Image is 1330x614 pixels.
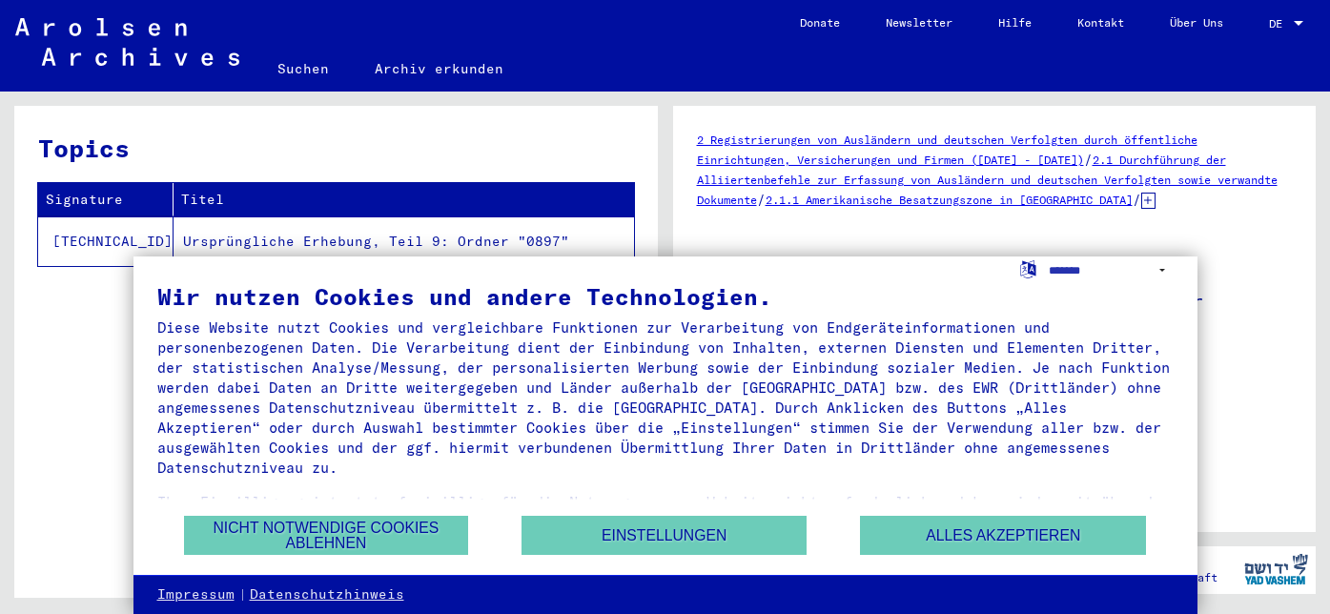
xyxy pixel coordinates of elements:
[766,193,1133,207] a: 2.1.1 Amerikanische Besatzungszone in [GEOGRAPHIC_DATA]
[1084,151,1093,168] span: /
[184,516,468,555] button: Nicht notwendige Cookies ablehnen
[157,317,1174,478] div: Diese Website nutzt Cookies und vergleichbare Funktionen zur Verarbeitung von Endgeräteinformatio...
[697,133,1197,167] a: 2 Registrierungen von Ausländern und deutschen Verfolgten durch öffentliche Einrichtungen, Versic...
[522,516,806,555] button: Einstellungen
[157,285,1174,308] div: Wir nutzen Cookies und andere Technologien.
[174,183,634,216] th: Titel
[255,46,352,92] a: Suchen
[1049,256,1174,284] select: Sprache auswählen
[697,153,1278,207] a: 2.1 Durchführung der Alliiertenbefehle zur Erfassung von Ausländern und deutschen Verfolgten sowi...
[860,516,1146,555] button: Alles akzeptieren
[1240,545,1312,593] img: yv_logo.png
[15,18,239,66] img: Arolsen_neg.svg
[757,191,766,208] span: /
[1133,191,1141,208] span: /
[352,46,526,92] a: Archiv erkunden
[38,216,174,266] td: [TECHNICAL_ID]
[38,183,174,216] th: Signature
[38,130,633,167] h3: Topics
[250,585,404,604] a: Datenschutzhinweis
[157,585,235,604] a: Impressum
[1269,17,1290,31] span: DE
[174,216,634,266] td: Ursprüngliche Erhebung, Teil 9: Ordner "0897"
[1018,259,1038,277] label: Sprache auswählen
